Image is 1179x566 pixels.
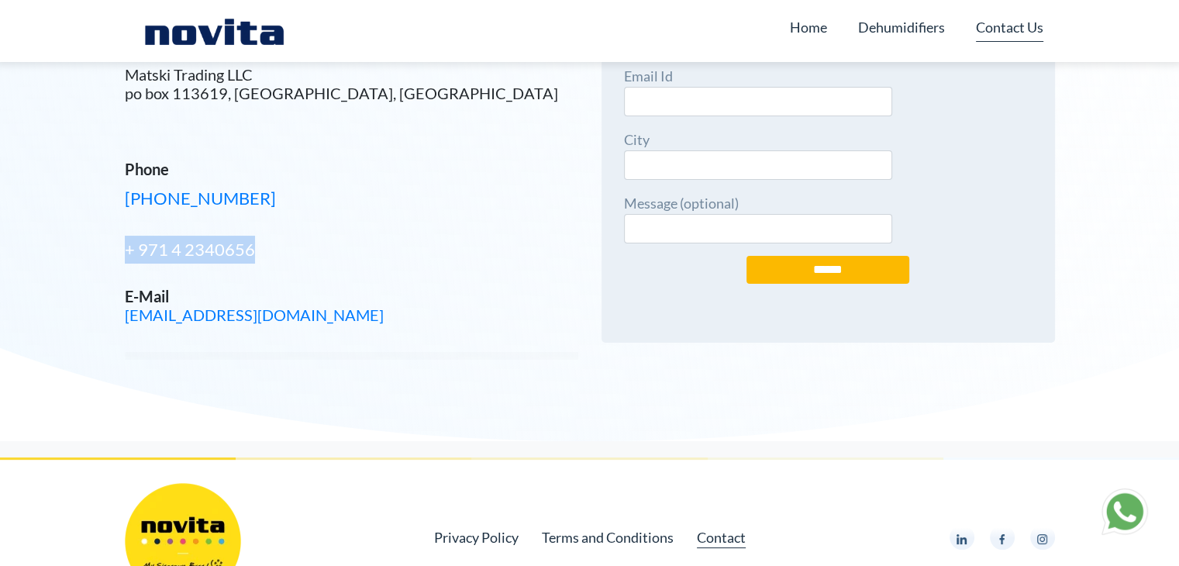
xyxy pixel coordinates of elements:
label: Message (optional) [624,192,892,243]
a: [EMAIL_ADDRESS][DOMAIN_NAME] [125,305,384,324]
input: Email Id [624,87,892,116]
h5: Matski Trading LLC po box 113619, [GEOGRAPHIC_DATA], [GEOGRAPHIC_DATA] [125,65,578,102]
input: Message (optional) [624,214,892,243]
a: Contact Us [976,12,1043,42]
label: City [624,129,892,180]
input: City [624,150,892,180]
img: Novita [136,16,292,47]
label: Email Id [624,65,892,116]
a: Home [790,12,827,42]
a: + 971 4 2340656 [125,239,255,260]
strong: E-Mail [125,287,169,305]
a: Terms and Conditions [542,526,674,548]
a: Dehumidifiers [858,12,945,42]
a: [PHONE_NUMBER] [125,188,276,209]
a: Contact [697,526,746,548]
strong: Phone [125,160,169,178]
a: Privacy Policy [434,526,519,548]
